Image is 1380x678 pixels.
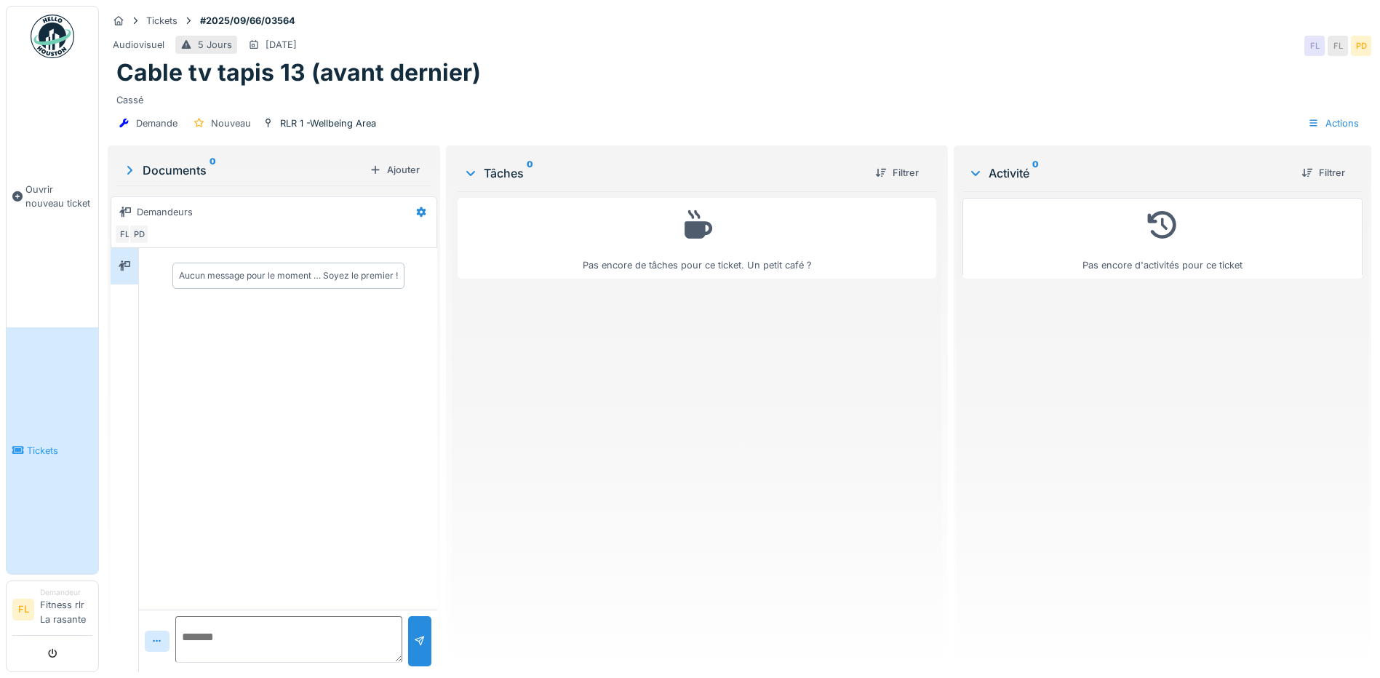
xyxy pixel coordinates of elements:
[1304,36,1325,56] div: FL
[7,66,98,327] a: Ouvrir nouveau ticket
[25,183,92,210] span: Ouvrir nouveau ticket
[40,587,92,632] li: Fitness rlr La rasante
[1351,36,1371,56] div: PD
[40,587,92,598] div: Demandeur
[869,163,925,183] div: Filtrer
[463,164,864,182] div: Tâches
[179,269,398,282] div: Aucun message pour le moment … Soyez le premier !
[1032,164,1039,182] sup: 0
[129,224,149,244] div: PD
[146,14,178,28] div: Tickets
[198,38,232,52] div: 5 Jours
[364,160,426,180] div: Ajouter
[527,164,533,182] sup: 0
[122,161,364,179] div: Documents
[136,116,178,130] div: Demande
[116,87,1363,107] div: Cassé
[266,38,297,52] div: [DATE]
[210,161,216,179] sup: 0
[1328,36,1348,56] div: FL
[114,224,135,244] div: FL
[27,444,92,458] span: Tickets
[7,327,98,574] a: Tickets
[211,116,251,130] div: Nouveau
[113,38,164,52] div: Audiovisuel
[972,204,1353,272] div: Pas encore d'activités pour ce ticket
[116,59,481,87] h1: Cable tv tapis 13 (avant dernier)
[467,204,927,272] div: Pas encore de tâches pour ce ticket. Un petit café ?
[1296,163,1351,183] div: Filtrer
[12,587,92,636] a: FL DemandeurFitness rlr La rasante
[194,14,301,28] strong: #2025/09/66/03564
[12,599,34,621] li: FL
[1301,113,1365,134] div: Actions
[280,116,376,130] div: RLR 1 -Wellbeing Area
[137,205,193,219] div: Demandeurs
[31,15,74,58] img: Badge_color-CXgf-gQk.svg
[968,164,1290,182] div: Activité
